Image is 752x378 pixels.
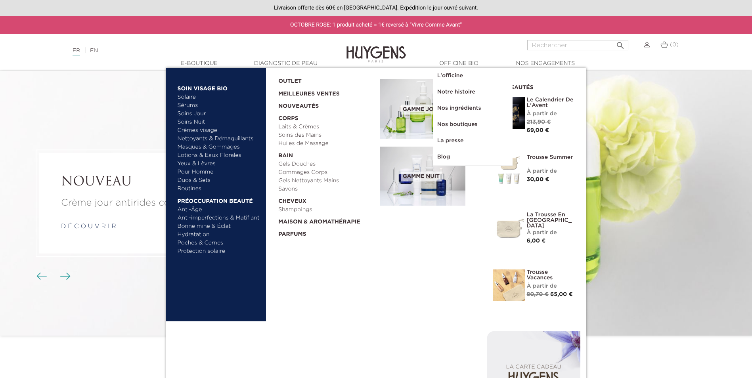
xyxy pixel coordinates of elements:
a: Solaire [178,93,260,101]
a: EN [90,48,98,53]
a: Sérums [178,101,260,110]
a: Préoccupation beauté [178,193,260,206]
a: Huiles de Massage [278,139,374,148]
a: Crèmes visage [178,126,260,135]
img: Huygens [346,33,406,64]
a: Gommages Corps [278,168,374,177]
span: 6,00 € [527,238,546,244]
a: La Trousse en [GEOGRAPHIC_DATA] [527,212,574,229]
a: Maison & Aromathérapie [278,214,374,226]
a: Nouveautés [278,98,374,111]
i:  [616,38,625,48]
button:  [613,38,628,48]
a: Blog [433,149,513,165]
a: Duos & Sets [178,176,260,185]
a: Trousse Vacances [527,269,574,281]
div: À partir de [527,110,574,118]
input: Rechercher [527,40,628,50]
a: Soins des Mains [278,131,374,139]
a: Gamme nuit [380,147,481,206]
a: Diagnostic de peau [246,59,325,68]
div: À partir de [527,229,574,237]
a: Pour Homme [178,168,260,176]
a: Hydratation [178,231,260,239]
a: Savons [278,185,374,193]
span: Gamme jour [401,105,444,115]
a: Anti-imperfections & Matifiant [178,214,260,222]
a: Poches & Cernes [178,239,260,247]
a: Nos boutiques [433,116,513,133]
a: Le Calendrier de L'Avent [527,97,574,108]
a: Gels Nettoyants Mains [278,177,374,185]
img: La Trousse vacances [493,269,525,301]
a: Nettoyants & Démaquillants [178,135,260,143]
a: Gamme jour [380,79,481,139]
span: Gamme nuit [401,172,442,181]
a: Trousse Summer [527,155,574,160]
h2: NOUVEAU [61,175,228,190]
a: Soins Nuit [178,118,253,126]
a: Corps [278,111,374,123]
span: 80,70 € [527,292,549,297]
a: Laits & Crèmes [278,123,374,131]
a: La presse [433,133,513,149]
a: Notre histoire [433,84,513,100]
a: Meilleures Ventes [278,86,367,98]
div: À partir de [527,282,574,290]
a: Anti-Âge [178,206,260,214]
p: Crème jour antirides concentrée [61,196,228,210]
a: Gels Douches [278,160,374,168]
a: Lotions & Eaux Florales [178,151,260,160]
a: FR [73,48,80,56]
img: La Trousse en Coton [493,212,525,244]
a: E-Boutique [160,59,239,68]
a: Officine Bio [419,59,499,68]
a: Yeux & Lèvres [178,160,260,168]
a: Soins Jour [178,110,260,118]
a: Bain [278,148,374,160]
a: Routines [178,185,260,193]
a: Nos ingrédients [433,100,513,116]
a: L'officine [433,68,513,84]
span: 213,90 € [527,119,551,125]
span: 65,00 € [550,292,573,297]
img: routine_nuit_banner.jpg [380,147,465,206]
span: (0) [670,42,679,48]
a: Shampoings [278,206,374,214]
span: 69,00 € [527,128,549,133]
a: Masques & Gommages [178,143,260,151]
a: Bonne mine & Éclat [178,222,260,231]
div: À partir de [527,167,574,176]
a: Soin Visage Bio [178,80,260,93]
a: Protection solaire [178,247,260,256]
a: OUTLET [278,73,367,86]
div: | [69,46,307,55]
a: Cheveux [278,193,374,206]
h2: Nouveautés [493,82,574,91]
img: routine_jour_banner.jpg [380,79,465,139]
a: d é c o u v r i r [61,224,116,230]
span: 30,00 € [527,177,549,182]
img: Trousse Summer [493,155,525,186]
div: Boutons du carrousel [40,271,65,283]
a: Parfums [278,226,374,239]
a: Nos engagements [506,59,585,68]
